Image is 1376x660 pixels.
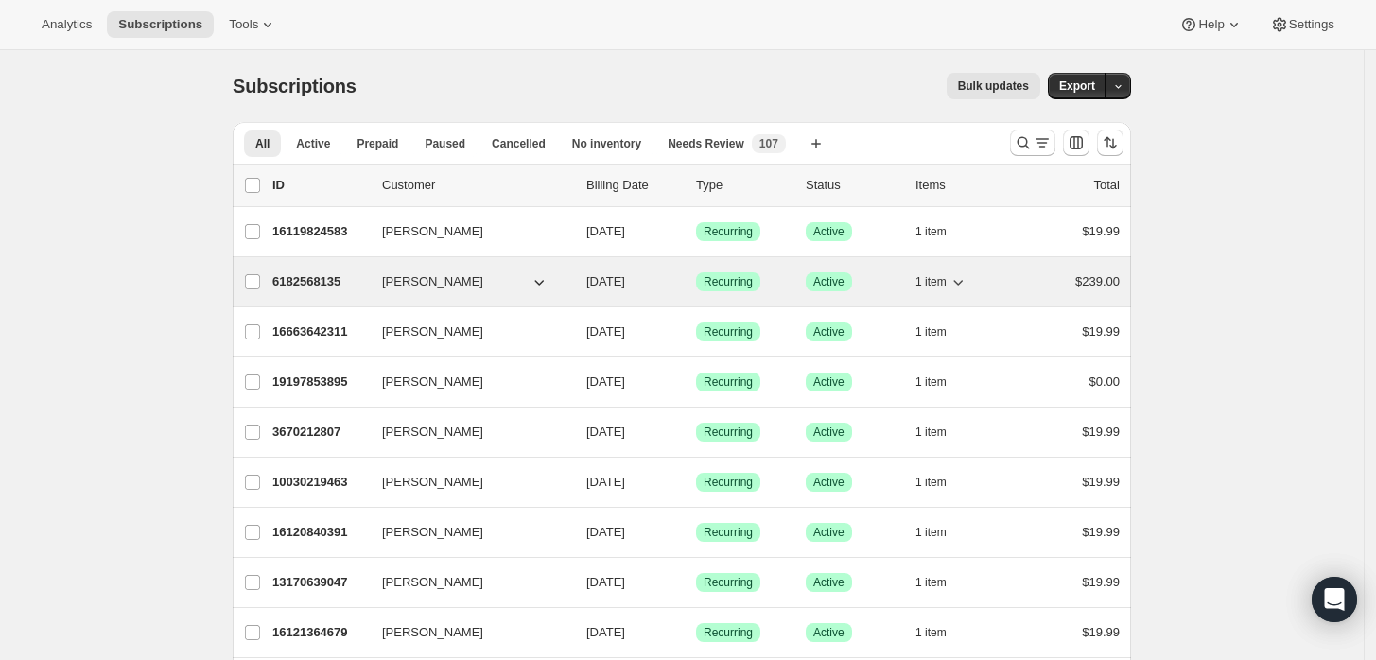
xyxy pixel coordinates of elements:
span: Needs Review [668,136,744,151]
span: Bulk updates [958,78,1029,94]
span: 1 item [915,525,947,540]
div: 16119824583[PERSON_NAME][DATE]SuccessRecurringSuccessActive1 item$19.99 [272,218,1120,245]
span: Tools [229,17,258,32]
span: $19.99 [1082,224,1120,238]
div: IDCustomerBilling DateTypeStatusItemsTotal [272,176,1120,195]
span: [PERSON_NAME] [382,373,483,391]
span: [DATE] [586,525,625,539]
span: Recurring [704,475,753,490]
span: Recurring [704,425,753,440]
span: [DATE] [586,625,625,639]
p: Customer [382,176,571,195]
div: 16120840391[PERSON_NAME][DATE]SuccessRecurringSuccessActive1 item$19.99 [272,519,1120,546]
span: Active [813,625,845,640]
button: 1 item [915,218,967,245]
span: Subscriptions [118,17,202,32]
button: 1 item [915,469,967,495]
span: Prepaid [357,136,398,151]
span: $239.00 [1075,274,1120,288]
span: $19.99 [1082,525,1120,539]
span: Analytics [42,17,92,32]
button: 1 item [915,269,967,295]
div: Type [696,176,791,195]
span: 1 item [915,575,947,590]
span: $0.00 [1089,374,1120,389]
span: Recurring [704,324,753,339]
span: [DATE] [586,224,625,238]
span: Active [296,136,330,151]
span: [DATE] [586,324,625,339]
div: 6182568135[PERSON_NAME][DATE]SuccessRecurringSuccessActive1 item$239.00 [272,269,1120,295]
span: Active [813,475,845,490]
span: [PERSON_NAME] [382,222,483,241]
span: Recurring [704,224,753,239]
span: [DATE] [586,575,625,589]
span: Active [813,425,845,440]
span: Help [1198,17,1224,32]
span: Recurring [704,625,753,640]
span: Cancelled [492,136,546,151]
span: Active [813,224,845,239]
button: Customize table column order and visibility [1063,130,1089,156]
span: Active [813,274,845,289]
button: 1 item [915,319,967,345]
div: Open Intercom Messenger [1312,577,1357,622]
div: Items [915,176,1010,195]
div: 19197853895[PERSON_NAME][DATE]SuccessRecurringSuccessActive1 item$0.00 [272,369,1120,395]
span: [PERSON_NAME] [382,523,483,542]
span: No inventory [572,136,641,151]
div: 13170639047[PERSON_NAME][DATE]SuccessRecurringSuccessActive1 item$19.99 [272,569,1120,596]
p: 16119824583 [272,222,367,241]
p: Status [806,176,900,195]
p: ID [272,176,367,195]
p: 16663642311 [272,322,367,341]
p: Total [1094,176,1120,195]
span: Recurring [704,374,753,390]
button: Export [1048,73,1106,99]
div: 3670212807[PERSON_NAME][DATE]SuccessRecurringSuccessActive1 item$19.99 [272,419,1120,445]
span: Recurring [704,525,753,540]
span: Active [813,525,845,540]
button: [PERSON_NAME] [371,417,560,447]
button: [PERSON_NAME] [371,317,560,347]
span: Recurring [704,274,753,289]
span: [PERSON_NAME] [382,573,483,592]
span: 1 item [915,324,947,339]
button: Search and filter results [1010,130,1055,156]
button: [PERSON_NAME] [371,467,560,497]
span: All [255,136,270,151]
span: Active [813,374,845,390]
button: [PERSON_NAME] [371,567,560,598]
p: 3670212807 [272,423,367,442]
span: [PERSON_NAME] [382,272,483,291]
span: 1 item [915,274,947,289]
button: [PERSON_NAME] [371,517,560,547]
button: [PERSON_NAME] [371,267,560,297]
span: Active [813,575,845,590]
span: [DATE] [586,274,625,288]
p: 19197853895 [272,373,367,391]
span: [PERSON_NAME] [382,423,483,442]
button: Tools [218,11,288,38]
p: 10030219463 [272,473,367,492]
button: 1 item [915,369,967,395]
button: [PERSON_NAME] [371,217,560,247]
p: 13170639047 [272,573,367,592]
button: [PERSON_NAME] [371,367,560,397]
button: 1 item [915,619,967,646]
span: 1 item [915,224,947,239]
button: Subscriptions [107,11,214,38]
span: Export [1059,78,1095,94]
button: 1 item [915,519,967,546]
span: $19.99 [1082,625,1120,639]
p: 16120840391 [272,523,367,542]
button: Settings [1259,11,1346,38]
span: Recurring [704,575,753,590]
span: 107 [759,136,778,151]
p: 16121364679 [272,623,367,642]
span: 1 item [915,374,947,390]
button: 1 item [915,569,967,596]
div: 10030219463[PERSON_NAME][DATE]SuccessRecurringSuccessActive1 item$19.99 [272,469,1120,495]
span: Paused [425,136,465,151]
span: [DATE] [586,425,625,439]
